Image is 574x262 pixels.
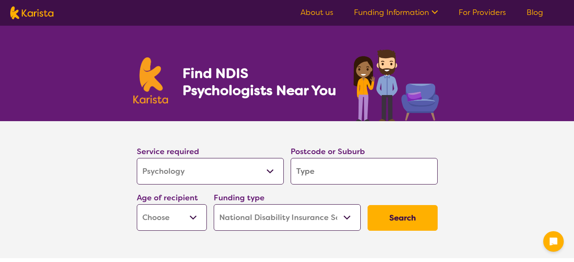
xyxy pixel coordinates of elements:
[300,7,333,18] a: About us
[214,193,265,203] label: Funding type
[291,146,365,157] label: Postcode or Suburb
[137,193,198,203] label: Age of recipient
[368,205,438,231] button: Search
[459,7,506,18] a: For Providers
[350,46,441,121] img: psychology
[527,7,543,18] a: Blog
[10,6,53,19] img: Karista logo
[133,57,168,104] img: Karista logo
[354,7,438,18] a: Funding Information
[183,65,341,99] h1: Find NDIS Psychologists Near You
[137,146,199,157] label: Service required
[291,158,438,185] input: Type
